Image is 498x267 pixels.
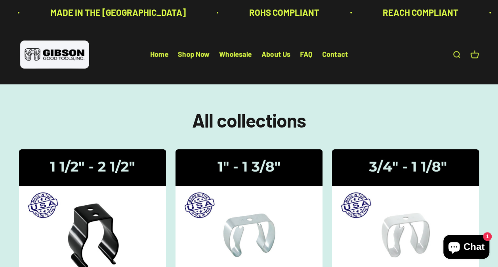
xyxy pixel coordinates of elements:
[261,50,290,59] a: About Us
[245,6,315,19] p: ROHS COMPLIANT
[178,50,210,59] a: Shop Now
[441,235,492,261] inbox-online-store-chat: Shopify online store chat
[300,50,313,59] a: FAQ
[379,6,454,19] p: REACH COMPLIANT
[46,6,182,19] p: MADE IN THE [GEOGRAPHIC_DATA]
[150,50,168,59] a: Home
[322,50,348,59] a: Contact
[19,110,479,131] h1: All collections
[219,50,252,59] a: Wholesale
